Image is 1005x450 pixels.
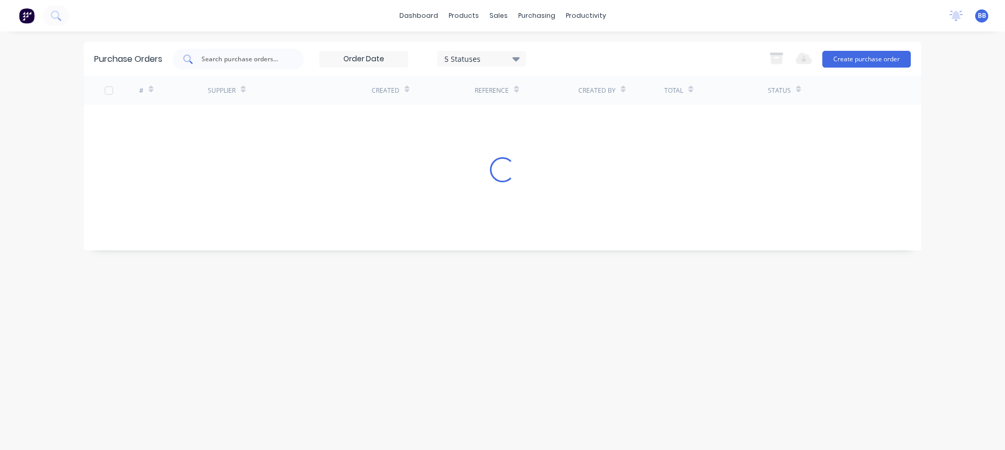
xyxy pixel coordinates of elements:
[94,53,162,65] div: Purchase Orders
[484,8,513,24] div: sales
[475,86,509,95] div: Reference
[320,51,408,67] input: Order Date
[561,8,611,24] div: productivity
[19,8,35,24] img: Factory
[200,54,287,64] input: Search purchase orders...
[444,53,519,64] div: 5 Statuses
[208,86,236,95] div: Supplier
[664,86,683,95] div: Total
[394,8,443,24] a: dashboard
[768,86,791,95] div: Status
[513,8,561,24] div: purchasing
[139,86,143,95] div: #
[978,11,986,20] span: BB
[443,8,484,24] div: products
[372,86,399,95] div: Created
[578,86,616,95] div: Created By
[822,51,911,68] button: Create purchase order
